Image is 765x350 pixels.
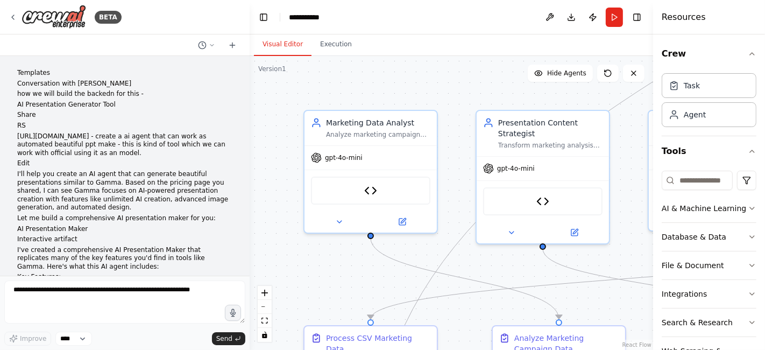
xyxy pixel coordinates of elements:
[498,141,603,150] div: Transform marketing analysis data into compelling presentation content that tells a clear story, ...
[258,286,272,342] div: React Flow controls
[684,80,700,91] div: Task
[17,90,232,99] p: how we will build the backedn for this -
[17,170,232,212] p: I'll help you create an AI agent that can generate beautiful presentations similar to Gamma. Base...
[622,342,651,348] a: React Flow attribution
[17,111,232,120] p: Share
[17,273,232,282] p: Key Features:
[95,11,122,24] div: BETA
[254,33,311,56] button: Visual Editor
[256,10,271,25] button: Hide left sidebar
[544,226,605,239] button: Open in side panel
[17,101,232,109] p: AI Presentation Generator Tool
[476,110,610,244] div: Presentation Content StrategistTransform marketing analysis data into compelling presentation con...
[662,251,756,279] button: File & Document
[684,109,706,120] div: Agent
[289,12,331,23] nav: breadcrumb
[4,332,51,346] button: Improve
[365,238,564,319] g: Edge from d7b9c09b-373a-4747-8261-d4e6100c76f7 to c0b219bf-90d3-424d-97a4-8b54e04429a1
[225,305,241,321] button: Click to speak your automation idea
[212,332,245,345] button: Send
[17,132,232,158] p: [URL][DOMAIN_NAME] - create a ai agent that can work as automated beautiful ppt make - this is ki...
[498,117,603,139] div: Presentation Content Strategist
[311,33,360,56] button: Execution
[258,65,286,73] div: Version 1
[303,110,438,234] div: Marketing Data AnalystAnalyze marketing campaign data to extract meaningful insights, calculate K...
[17,159,232,168] p: Edit
[326,117,430,128] div: Marketing Data Analyst
[372,215,433,228] button: Open in side panel
[17,80,232,88] p: Conversation with [PERSON_NAME]
[662,309,756,337] button: Search & Research
[629,10,644,25] button: Hide right sidebar
[662,194,756,222] button: AI & Machine Learning
[662,39,756,69] button: Crew
[364,184,377,197] img: Marketing Data Analyzer
[325,153,363,162] span: gpt-4o-mini
[20,334,46,343] span: Improve
[326,130,430,139] div: Analyze marketing campaign data to extract meaningful insights, calculate KPIs, identify trends, ...
[17,246,232,271] p: I've created a comprehensive AI Presentation Maker that replicates many of the key features you'd...
[528,65,593,82] button: Hide Agents
[662,69,756,136] div: Crew
[22,5,86,29] img: Logo
[258,286,272,300] button: zoom in
[662,223,756,251] button: Database & Data
[216,334,232,343] span: Send
[547,69,586,78] span: Hide Agents
[258,314,272,328] button: fit view
[17,235,232,244] p: Interactive artifact
[258,300,272,314] button: zoom out
[662,11,706,24] h4: Resources
[17,225,232,234] p: AI Presentation Maker
[537,249,753,319] g: Edge from c59c5f1b-7c87-4954-979f-ef88e74a971a to 54963054-5d3b-40ff-925f-82946114e9e2
[17,214,232,223] p: Let me build a comprehensive AI presentation maker for you:
[17,69,232,78] p: Templates
[536,195,549,208] img: Presentation Slide Generator
[17,122,232,130] p: RS
[258,328,272,342] button: toggle interactivity
[662,136,756,166] button: Tools
[497,164,535,173] span: gpt-4o-mini
[224,39,241,52] button: Start a new chat
[662,280,756,308] button: Integrations
[194,39,219,52] button: Switch to previous chat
